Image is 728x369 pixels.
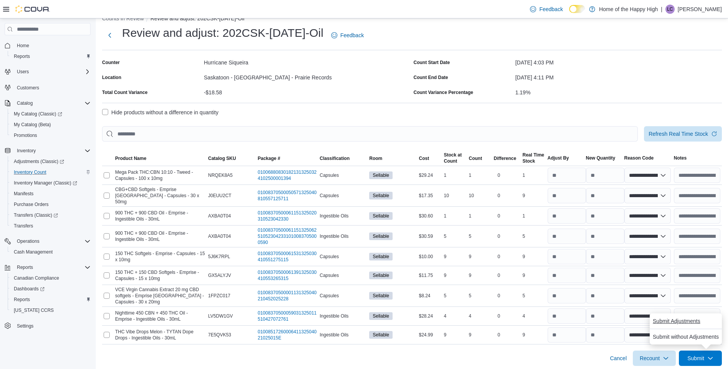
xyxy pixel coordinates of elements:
span: 7E5QVK53 [208,332,231,338]
div: Ingestible Oils [318,232,368,241]
div: Ingestible Oils [318,311,368,321]
div: $17.35 [418,191,442,200]
span: Reason Code [624,155,654,161]
span: Settings [14,321,91,331]
div: 5 [467,291,492,300]
span: Promotions [14,132,37,138]
button: Count [467,154,492,163]
div: Stock [523,158,544,164]
div: 1 [442,211,467,221]
div: Capsules [318,291,368,300]
div: 1 [467,211,492,221]
button: Difference [492,154,521,163]
span: Count [469,155,482,161]
a: Reports [11,295,33,304]
a: Inventory Manager (Classic) [11,178,80,188]
a: 0100851726000641132504021025015E [258,329,317,341]
div: 1 [521,171,546,180]
span: My Catalog (Classic) [11,109,91,119]
a: 01008370500050571325040810557125711 [258,189,317,202]
span: Submit [687,354,704,362]
a: Reports [11,52,33,61]
span: Sellable [369,253,393,260]
p: [PERSON_NAME] [678,5,722,14]
p: 0 [498,332,500,338]
span: Difference [494,155,517,161]
span: Inventory Manager (Classic) [14,180,77,186]
span: Reports [14,53,30,59]
span: Users [17,69,29,75]
div: 9 [467,330,492,339]
button: Next [102,28,117,43]
button: Transfers [8,221,94,231]
span: Operations [14,237,91,246]
span: Sellable [373,313,389,320]
button: Counts in Review [102,15,144,21]
span: Submit without Adjustments [653,333,719,341]
nav: Complex example [5,37,91,351]
p: Home of the Happy High [599,5,658,14]
a: Inventory Manager (Classic) [8,178,94,188]
button: Review and adjust: 202CSK-[DATE]-Oil [150,15,244,21]
span: Product Name [115,155,146,161]
span: AXBA0T04 [208,213,231,219]
span: Cash Management [14,249,53,255]
a: Canadian Compliance [11,273,62,283]
button: Cost [418,154,442,163]
span: 900 THC + 900 CBD Oil - Emprise - Ingestible Oils - 30mL [115,210,205,222]
span: Package # [258,155,281,161]
a: 010068808301821313250324102500001394 [258,169,317,181]
div: $30.60 [418,211,442,221]
span: J0EUU2CT [208,193,231,199]
span: Inventory Manager (Classic) [11,178,91,188]
div: 1 [521,211,546,221]
span: Feedback [539,5,563,13]
div: $11.75 [418,271,442,280]
a: Cash Management [11,247,56,257]
button: Refresh Real Time Stock [644,126,722,142]
span: Sellable [369,212,393,220]
div: 1.19% [515,86,722,96]
div: -$18.58 [204,86,410,96]
button: Recount [633,351,676,366]
button: Catalog SKU [206,154,256,163]
a: My Catalog (Beta) [11,120,54,129]
div: Capsules [318,171,368,180]
p: 0 [498,293,500,299]
div: New Quantity [586,155,616,161]
button: Cancel [607,351,630,366]
button: Submit without Adjustments [650,329,722,344]
a: [US_STATE] CCRS [11,306,57,315]
p: 0 [498,233,500,239]
span: My Catalog (Classic) [14,111,62,117]
span: Transfers (Classic) [14,212,58,218]
button: Customers [2,82,94,93]
label: Count Start Date [414,59,450,66]
p: 0 [498,213,500,219]
div: Ingestible Oils [318,330,368,339]
button: Package # [256,154,319,163]
button: Product Name [114,154,206,163]
div: Ingestible Oils [318,211,368,221]
a: Transfers [11,221,36,231]
a: Purchase Orders [11,200,52,209]
span: Promotions [11,131,91,140]
span: Purchase Orders [14,201,49,208]
p: 0 [498,254,500,260]
div: 10 [442,191,467,200]
button: Cash Management [8,247,94,257]
label: Counter [102,59,120,66]
span: Catalog SKU [208,155,236,161]
div: Count Variance Percentage [414,89,473,96]
span: Sellable [373,253,389,260]
div: 4 [467,311,492,321]
div: 9 [467,252,492,261]
span: Sellable [369,331,393,339]
a: My Catalog (Classic) [8,109,94,119]
span: Reports [11,52,91,61]
span: Sellable [369,171,393,179]
div: [DATE] 4:11 PM [515,71,722,81]
button: Inventory Count [8,167,94,178]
